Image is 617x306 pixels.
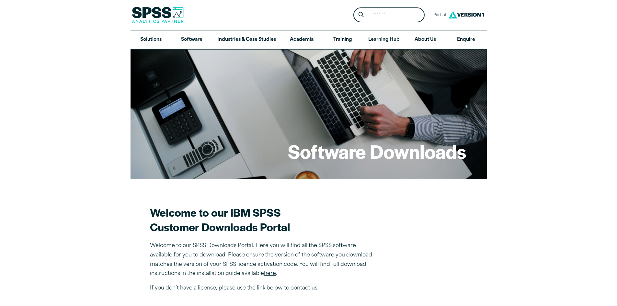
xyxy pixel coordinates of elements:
[281,30,322,49] a: Academia
[430,11,447,20] span: Part of
[363,30,405,49] a: Learning Hub
[150,205,377,234] h2: Welcome to our IBM SPSS Customer Downloads Portal
[131,30,171,49] a: Solutions
[446,30,486,49] a: Enquire
[150,241,377,278] p: Welcome to our SPSS Downloads Portal. Here you will find all the SPSS software available for you ...
[322,30,363,49] a: Training
[288,139,466,164] h1: Software Downloads
[132,7,184,23] img: SPSS Analytics Partner
[447,9,486,21] img: Version1 Logo
[150,284,377,293] p: If you don’t have a license, please use the link below to contact us
[171,30,212,49] a: Software
[359,12,364,17] svg: Search magnifying glass icon
[131,30,487,49] nav: Desktop version of site main menu
[405,30,446,49] a: About Us
[353,7,425,23] form: Site Header Search Form
[264,271,276,276] a: here
[212,30,281,49] a: Industries & Case Studies
[355,9,367,21] button: Search magnifying glass icon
